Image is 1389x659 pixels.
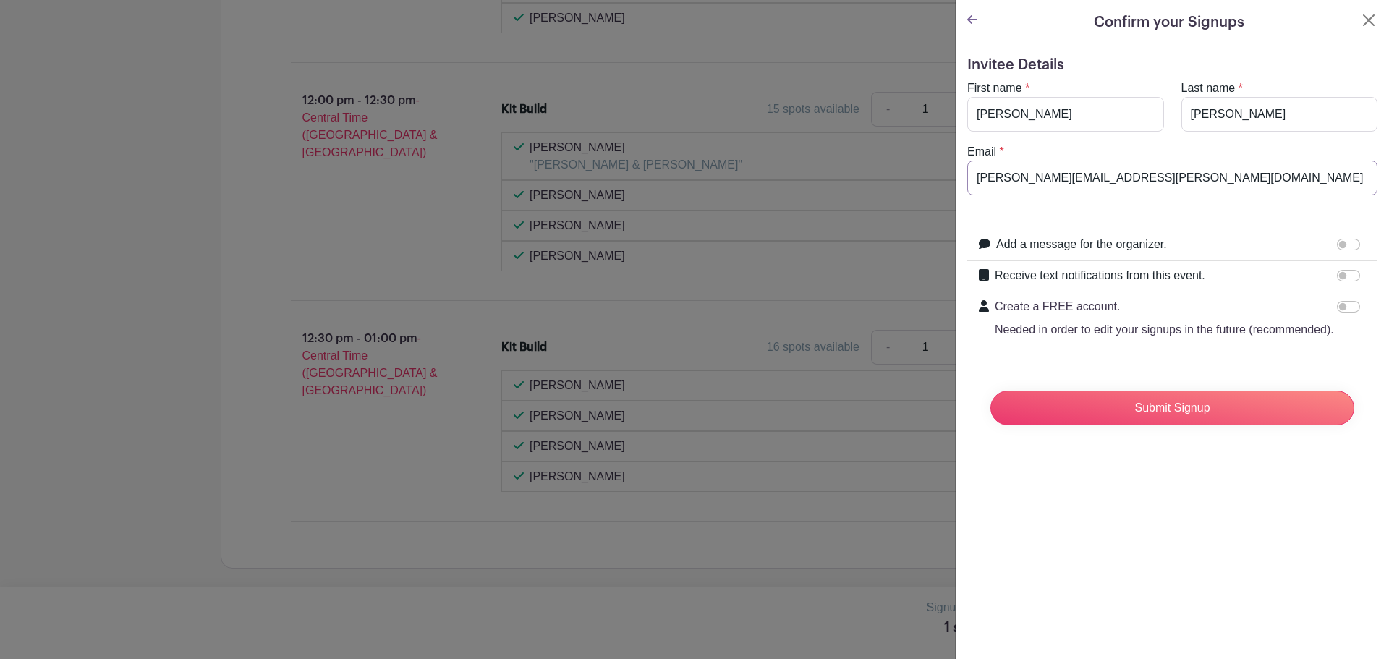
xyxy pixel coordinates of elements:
[1181,80,1236,97] label: Last name
[967,143,996,161] label: Email
[995,321,1334,339] p: Needed in order to edit your signups in the future (recommended).
[995,267,1205,284] label: Receive text notifications from this event.
[996,236,1167,253] label: Add a message for the organizer.
[1094,12,1244,33] h5: Confirm your Signups
[967,56,1377,74] h5: Invitee Details
[990,391,1354,425] input: Submit Signup
[1360,12,1377,29] button: Close
[967,80,1022,97] label: First name
[995,298,1334,315] p: Create a FREE account.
